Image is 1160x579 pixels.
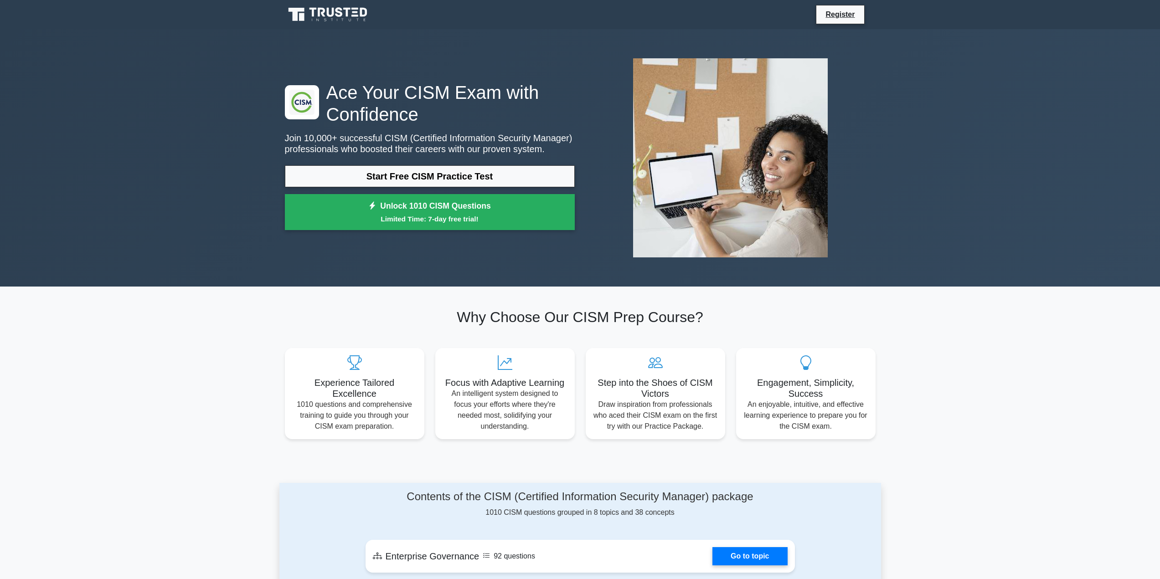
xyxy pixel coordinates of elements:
[292,399,417,432] p: 1010 questions and comprehensive training to guide you through your CISM exam preparation.
[712,547,787,565] a: Go to topic
[285,194,575,231] a: Unlock 1010 CISM QuestionsLimited Time: 7-day free trial!
[820,9,860,20] a: Register
[285,165,575,187] a: Start Free CISM Practice Test
[366,490,795,518] div: 1010 CISM questions grouped in 8 topics and 38 concepts
[593,399,718,432] p: Draw inspiration from professionals who aced their CISM exam on the first try with our Practice P...
[743,399,868,432] p: An enjoyable, intuitive, and effective learning experience to prepare you for the CISM exam.
[366,490,795,503] h4: Contents of the CISM (Certified Information Security Manager) package
[285,308,876,326] h2: Why Choose Our CISM Prep Course?
[285,82,575,125] h1: Ace Your CISM Exam with Confidence
[292,377,417,399] h5: Experience Tailored Excellence
[285,133,575,154] p: Join 10,000+ successful CISM (Certified Information Security Manager) professionals who boosted t...
[593,377,718,399] h5: Step into the Shoes of CISM Victors
[743,377,868,399] h5: Engagement, Simplicity, Success
[296,214,563,224] small: Limited Time: 7-day free trial!
[443,388,567,432] p: An intelligent system designed to focus your efforts where they're needed most, solidifying your ...
[443,377,567,388] h5: Focus with Adaptive Learning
